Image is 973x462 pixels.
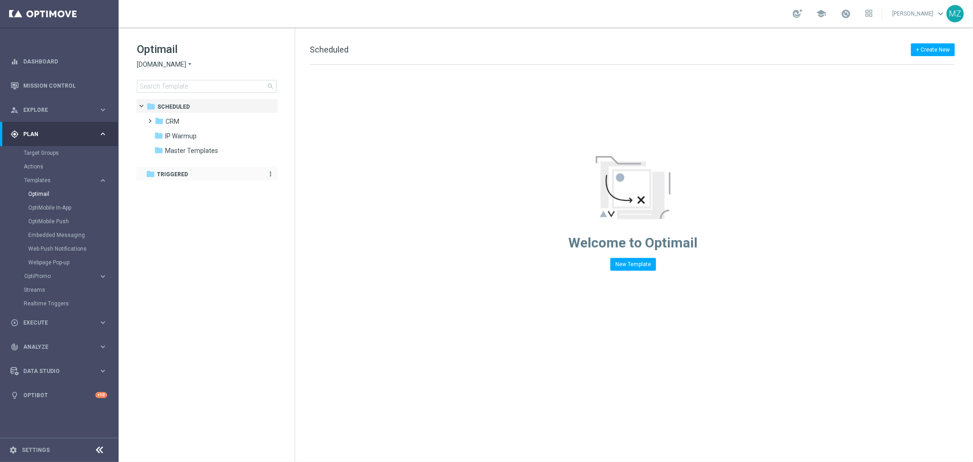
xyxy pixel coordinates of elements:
span: CRM [166,117,179,126]
i: folder [154,146,163,155]
i: keyboard_arrow_right [99,105,107,114]
a: Target Groups [24,149,95,157]
div: Streams [24,283,118,297]
div: Target Groups [24,146,118,160]
div: OptiPromo [24,273,99,279]
i: folder [146,169,155,178]
button: Templates keyboard_arrow_right [24,177,108,184]
a: OptiMobile Push [28,218,95,225]
div: person_search Explore keyboard_arrow_right [10,106,108,114]
button: equalizer Dashboard [10,58,108,65]
a: Webpage Pop-up [28,259,95,266]
i: track_changes [10,343,19,351]
a: Web Push Notifications [28,245,95,252]
i: lightbulb [10,391,19,399]
span: Data Studio [23,368,99,374]
i: settings [9,446,17,454]
div: Dashboard [10,49,107,73]
div: MZ [947,5,964,22]
a: Streams [24,286,95,294]
span: IP Warmup [165,132,197,140]
span: school [816,9,826,19]
a: Optimail [28,190,95,198]
i: equalizer [10,58,19,66]
div: Plan [10,130,99,138]
div: Optimail [28,187,118,201]
div: OptiPromo [24,269,118,283]
a: Settings [22,447,50,453]
span: keyboard_arrow_down [936,9,946,19]
button: + Create New [911,43,955,56]
span: Scheduled [157,103,190,111]
span: [DOMAIN_NAME] [137,60,186,69]
a: [PERSON_NAME]keyboard_arrow_down [891,7,947,21]
div: Explore [10,106,99,114]
div: Data Studio [10,367,99,375]
span: Templates [24,178,89,183]
i: keyboard_arrow_right [99,130,107,138]
i: folder [154,131,163,140]
button: track_changes Analyze keyboard_arrow_right [10,343,108,351]
span: search [267,83,274,90]
div: Webpage Pop-up [28,256,118,269]
span: Analyze [23,344,99,350]
i: more_vert [267,170,274,178]
div: OptiMobile Push [28,215,118,228]
i: folder [155,116,164,126]
span: Master Templates [165,147,218,155]
span: OptiPromo [24,273,89,279]
span: Welcome to Optimail [569,235,698,251]
i: play_circle_outline [10,319,19,327]
a: Optibot [23,383,95,407]
a: Mission Control [23,73,107,98]
div: +10 [95,392,107,398]
button: [DOMAIN_NAME] arrow_drop_down [137,60,193,69]
button: gps_fixed Plan keyboard_arrow_right [10,131,108,138]
i: folder [146,102,156,111]
div: Actions [24,160,118,173]
div: Mission Control [10,73,107,98]
div: Execute [10,319,99,327]
div: Embedded Messaging [28,228,118,242]
i: keyboard_arrow_right [99,176,107,185]
div: OptiMobile In-App [28,201,118,215]
div: Realtime Triggers [24,297,118,310]
button: lightbulb Optibot +10 [10,392,108,399]
i: keyboard_arrow_right [99,272,107,281]
button: OptiPromo keyboard_arrow_right [24,273,108,280]
span: Plan [23,131,99,137]
a: Embedded Messaging [28,231,95,239]
i: keyboard_arrow_right [99,367,107,375]
i: keyboard_arrow_right [99,342,107,351]
div: Web Push Notifications [28,242,118,256]
div: Analyze [10,343,99,351]
span: Explore [23,107,99,113]
img: emptyStateManageTemplates.jpg [596,156,671,219]
button: New Template [610,258,656,271]
input: Search Template [137,80,276,93]
a: Realtime Triggers [24,300,95,307]
button: play_circle_outline Execute keyboard_arrow_right [10,319,108,326]
span: Execute [23,320,99,325]
div: Optibot [10,383,107,407]
button: Data Studio keyboard_arrow_right [10,367,108,375]
i: keyboard_arrow_right [99,318,107,327]
button: Mission Control [10,82,108,89]
i: arrow_drop_down [186,60,193,69]
div: Templates [24,173,118,269]
a: Dashboard [23,49,107,73]
i: gps_fixed [10,130,19,138]
a: Actions [24,163,95,170]
span: Scheduled [310,45,349,54]
div: Templates [24,178,99,183]
span: Triggered [157,170,188,178]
